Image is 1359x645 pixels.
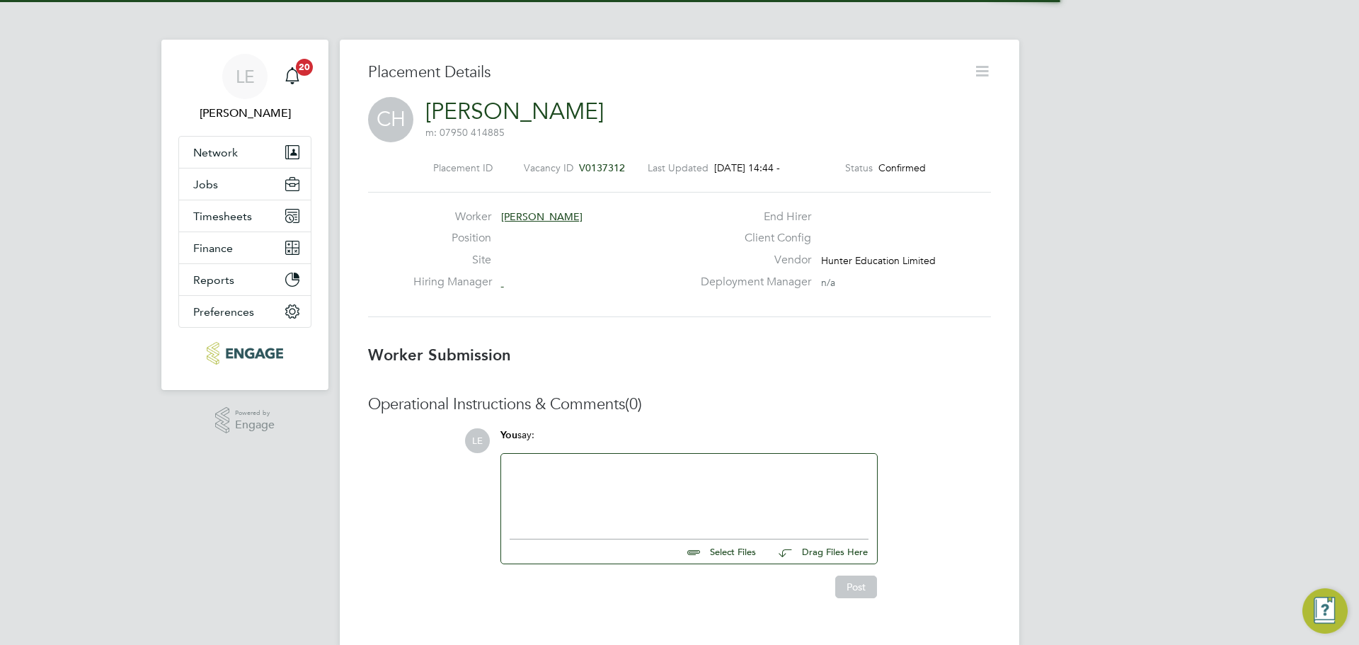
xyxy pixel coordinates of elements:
label: Position [413,231,491,246]
span: [PERSON_NAME] [501,210,583,223]
nav: Main navigation [161,40,328,390]
label: Deployment Manager [692,275,811,290]
span: Preferences [193,305,254,319]
a: LE[PERSON_NAME] [178,54,311,122]
label: Placement ID [433,161,493,174]
button: Finance [179,232,311,263]
span: Engage [235,419,275,431]
label: End Hirer [692,210,811,224]
span: [DATE] 14:44 - [714,161,780,174]
label: Site [413,253,491,268]
label: Worker [413,210,491,224]
span: Jobs [193,178,218,191]
button: Preferences [179,296,311,327]
label: Hiring Manager [413,275,491,290]
span: Reports [193,273,234,287]
span: You [500,429,517,441]
span: 20 [296,59,313,76]
h3: Operational Instructions & Comments [368,394,991,415]
span: LE [236,67,255,86]
div: say: [500,428,878,453]
img: huntereducation-logo-retina.png [207,342,282,365]
label: Vendor [692,253,811,268]
button: Reports [179,264,311,295]
button: Jobs [179,169,311,200]
label: Last Updated [648,161,709,174]
label: Status [845,161,873,174]
a: 20 [278,54,306,99]
label: Vacancy ID [524,161,573,174]
span: m: 07950 414885 [425,126,505,139]
span: LE [465,428,490,453]
span: Timesheets [193,210,252,223]
span: Hunter Education Limited [821,254,936,267]
span: Network [193,146,238,159]
span: CH [368,97,413,142]
h3: Placement Details [368,62,963,83]
button: Post [835,576,877,598]
span: Confirmed [878,161,926,174]
span: Laurence Elkington [178,105,311,122]
a: [PERSON_NAME] [425,98,604,125]
b: Worker Submission [368,346,511,365]
span: V0137312 [579,161,625,174]
a: Go to home page [178,342,311,365]
a: Powered byEngage [215,407,275,434]
label: Client Config [692,231,811,246]
span: Finance [193,241,233,255]
button: Drag Files Here [767,537,868,567]
span: Powered by [235,407,275,419]
button: Engage Resource Center [1302,588,1348,634]
span: n/a [821,276,835,289]
span: (0) [625,394,642,413]
button: Network [179,137,311,168]
button: Timesheets [179,200,311,232]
